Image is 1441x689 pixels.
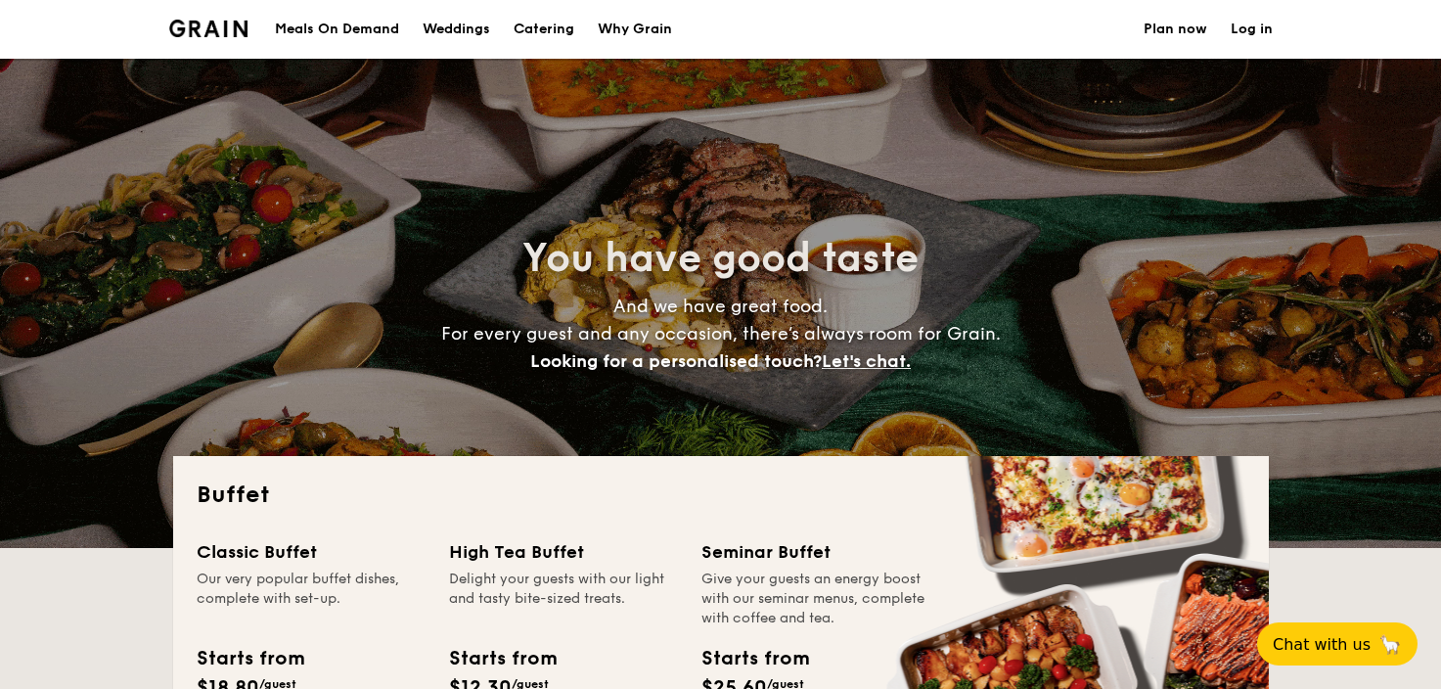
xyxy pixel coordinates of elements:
[449,538,678,566] div: High Tea Buffet
[197,480,1245,511] h2: Buffet
[701,538,930,566] div: Seminar Buffet
[441,296,1001,372] span: And we have great food. For every guest and any occasion, there’s always room for Grain.
[1257,622,1418,666] button: Chat with us🦙
[1273,635,1371,654] span: Chat with us
[449,644,556,673] div: Starts from
[701,570,930,628] div: Give your guests an energy boost with our seminar menus, complete with coffee and tea.
[197,570,426,628] div: Our very popular buffet dishes, complete with set-up.
[701,644,808,673] div: Starts from
[197,538,426,566] div: Classic Buffet
[169,20,248,37] img: Grain
[169,20,248,37] a: Logotype
[530,350,822,372] span: Looking for a personalised touch?
[522,235,919,282] span: You have good taste
[822,350,911,372] span: Let's chat.
[1378,633,1402,656] span: 🦙
[197,644,303,673] div: Starts from
[449,570,678,628] div: Delight your guests with our light and tasty bite-sized treats.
